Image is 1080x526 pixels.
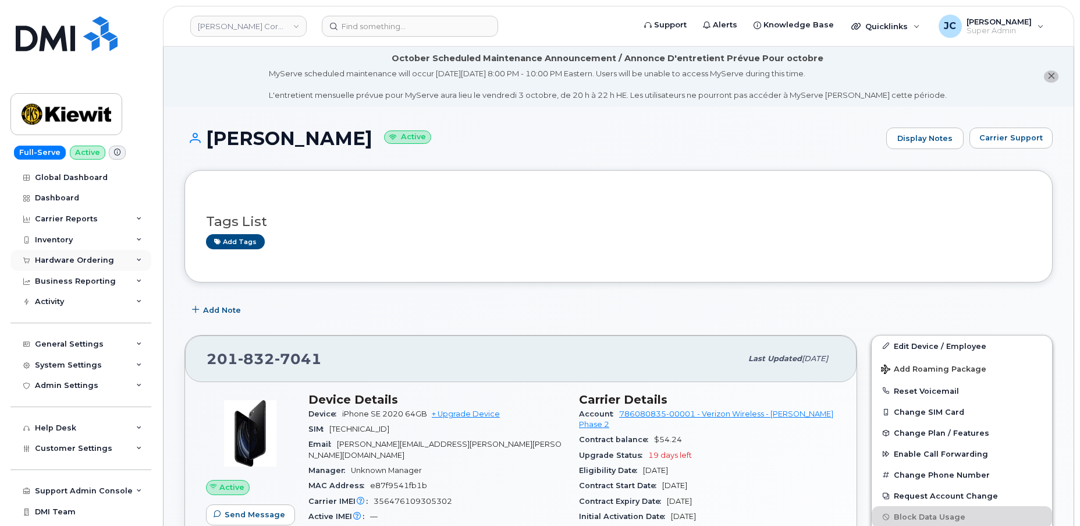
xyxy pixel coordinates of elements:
[979,132,1043,143] span: Carrier Support
[671,512,696,521] span: [DATE]
[579,451,648,460] span: Upgrade Status
[203,305,241,316] span: Add Note
[579,393,836,407] h3: Carrier Details
[308,512,370,521] span: Active IMEI
[308,497,374,506] span: Carrier IMEI
[894,429,989,437] span: Change Plan / Features
[207,350,322,368] span: 201
[886,128,964,150] a: Display Notes
[894,450,988,458] span: Enable Call Forwarding
[225,509,285,520] span: Send Message
[308,440,337,449] span: Email
[802,354,828,363] span: [DATE]
[872,401,1052,422] button: Change SIM Card
[579,512,671,521] span: Initial Activation Date
[308,393,565,407] h3: Device Details
[374,497,452,506] span: 356476109305302
[351,466,422,475] span: Unknown Manager
[579,497,667,506] span: Contract Expiry Date
[1029,475,1071,517] iframe: Messenger Launcher
[654,435,682,444] span: $54.24
[872,464,1052,485] button: Change Phone Number
[872,380,1052,401] button: Reset Voicemail
[648,451,692,460] span: 19 days left
[384,130,431,144] small: Active
[872,356,1052,380] button: Add Roaming Package
[329,425,389,433] span: [TECHNICAL_ID]
[881,365,986,376] span: Add Roaming Package
[432,409,500,418] a: + Upgrade Device
[219,482,244,493] span: Active
[872,485,1052,506] button: Request Account Change
[392,52,823,65] div: October Scheduled Maintenance Announcement / Annonce D'entretient Prévue Pour octobre
[969,128,1053,149] button: Carrier Support
[308,425,329,433] span: SIM
[342,409,427,418] span: iPhone SE 2020 64GB
[370,512,378,521] span: —
[238,350,275,368] span: 832
[579,409,619,418] span: Account
[184,300,251,321] button: Add Note
[308,409,342,418] span: Device
[579,466,643,475] span: Eligibility Date
[662,481,687,490] span: [DATE]
[1044,70,1058,83] button: close notification
[579,435,654,444] span: Contract balance
[308,440,562,459] span: [PERSON_NAME][EMAIL_ADDRESS][PERSON_NAME][PERSON_NAME][DOMAIN_NAME]
[872,422,1052,443] button: Change Plan / Features
[370,481,427,490] span: e87f9541fb1b
[206,234,265,249] a: Add tags
[748,354,802,363] span: Last updated
[579,409,833,429] a: 786080835-00001 - Verizon Wireless - [PERSON_NAME] Phase 2
[579,481,662,490] span: Contract Start Date
[206,504,295,525] button: Send Message
[667,497,692,506] span: [DATE]
[215,398,285,468] img: image20231002-3703462-2fle3a.jpeg
[184,128,880,149] h1: [PERSON_NAME]
[308,466,351,475] span: Manager
[643,466,668,475] span: [DATE]
[872,336,1052,356] a: Edit Device / Employee
[275,350,322,368] span: 7041
[269,68,947,101] div: MyServe scheduled maintenance will occur [DATE][DATE] 8:00 PM - 10:00 PM Eastern. Users will be u...
[872,443,1052,464] button: Enable Call Forwarding
[308,481,370,490] span: MAC Address
[206,214,1031,229] h3: Tags List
